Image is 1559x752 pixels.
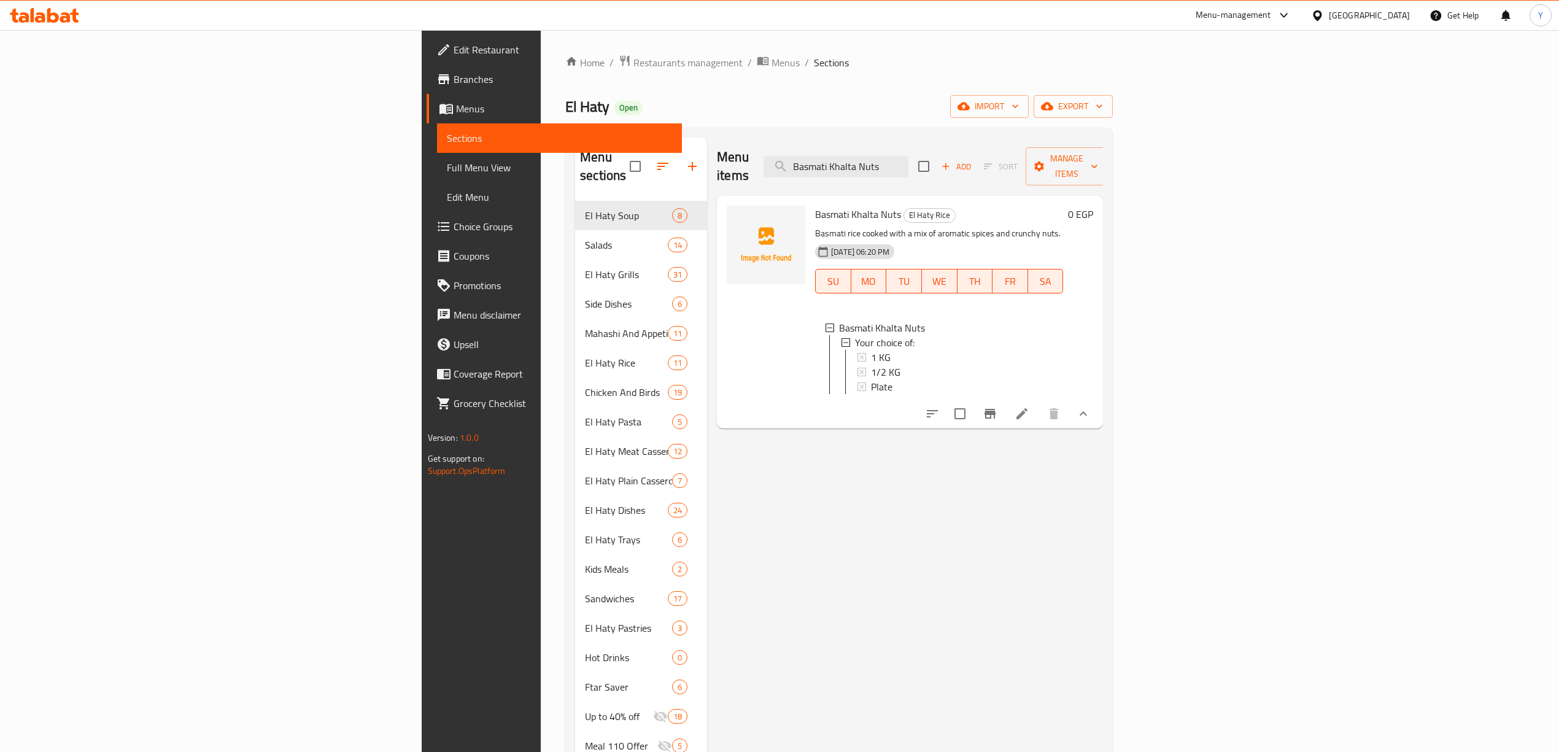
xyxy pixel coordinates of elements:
[757,55,800,71] a: Menus
[622,153,648,179] span: Select all sections
[668,709,687,724] div: items
[1026,147,1108,185] button: Manage items
[437,153,682,182] a: Full Menu View
[1329,9,1410,22] div: [GEOGRAPHIC_DATA]
[585,297,672,311] div: Side Dishes
[585,621,672,635] div: El Haty Pastries
[427,330,682,359] a: Upsell
[1028,269,1064,293] button: SA
[1033,273,1059,290] span: SA
[585,591,668,606] div: Sandwiches
[672,532,687,547] div: items
[437,182,682,212] a: Edit Menu
[871,365,900,379] span: 1/2 KG
[673,475,687,487] span: 7
[1035,151,1098,182] span: Manage items
[673,210,687,222] span: 8
[585,414,672,429] span: El Haty Pasta
[904,208,955,222] span: El Haty Rice
[585,326,668,341] span: Mahashi And Appetizers
[922,269,957,293] button: WE
[575,495,707,525] div: El Haty Dishes24
[427,35,682,64] a: Edit Restaurant
[997,273,1023,290] span: FR
[673,534,687,546] span: 6
[437,123,682,153] a: Sections
[428,430,458,446] span: Version:
[672,473,687,488] div: items
[585,650,672,665] span: Hot Drinks
[668,593,687,605] span: 17
[1043,99,1103,114] span: export
[668,387,687,398] span: 19
[447,190,672,204] span: Edit Menu
[839,320,925,335] span: Basmati Khalta Nuts
[668,355,687,370] div: items
[668,357,687,369] span: 11
[454,308,672,322] span: Menu disclaimer
[815,226,1063,241] p: Basmati rice cooked with a mix of aromatic spices and crunchy nuts.
[427,241,682,271] a: Coupons
[668,444,687,459] div: items
[668,239,687,251] span: 14
[454,249,672,263] span: Coupons
[427,359,682,389] a: Coverage Report
[856,273,882,290] span: MO
[673,622,687,634] span: 3
[672,680,687,694] div: items
[673,652,687,664] span: 0
[814,55,849,70] span: Sections
[727,206,805,284] img: Basmati Khalta Nuts
[927,273,953,290] span: WE
[717,148,749,185] h2: Menu items
[957,269,993,293] button: TH
[748,55,752,70] li: /
[668,328,687,339] span: 11
[668,505,687,516] span: 24
[585,267,668,282] span: El Haty Grills
[871,379,892,394] span: Plate
[940,160,973,174] span: Add
[454,219,672,234] span: Choice Groups
[672,208,687,223] div: items
[427,389,682,418] a: Grocery Checklist
[992,269,1028,293] button: FR
[585,444,668,459] div: El Haty Meat Casseroles
[947,401,973,427] span: Select to update
[447,160,672,175] span: Full Menu View
[585,473,672,488] span: El Haty Plain Casseroles
[575,407,707,436] div: El Haty Pasta5
[673,298,687,310] span: 6
[648,152,678,181] span: Sort sections
[456,101,672,116] span: Menus
[855,335,915,350] span: Your choice of:
[672,562,687,576] div: items
[585,709,653,724] span: Up to 40% off
[585,385,668,400] div: Chicken And Birds
[672,297,687,311] div: items
[633,55,743,70] span: Restaurants management
[585,503,668,517] span: El Haty Dishes
[871,350,891,365] span: 1 KG
[851,269,887,293] button: MO
[918,399,947,428] button: sort-choices
[585,355,668,370] div: El Haty Rice
[585,208,672,223] span: El Haty Soup
[886,269,922,293] button: TU
[454,366,672,381] span: Coverage Report
[454,42,672,57] span: Edit Restaurant
[1015,406,1029,421] a: Edit menu item
[428,463,506,479] a: Support.OpsPlatform
[585,238,668,252] span: Salads
[575,466,707,495] div: El Haty Plain Casseroles7
[454,396,672,411] span: Grocery Checklist
[427,94,682,123] a: Menus
[565,55,1113,71] nav: breadcrumb
[575,584,707,613] div: Sandwiches17
[678,152,707,181] button: Add section
[673,681,687,693] span: 6
[764,156,908,177] input: search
